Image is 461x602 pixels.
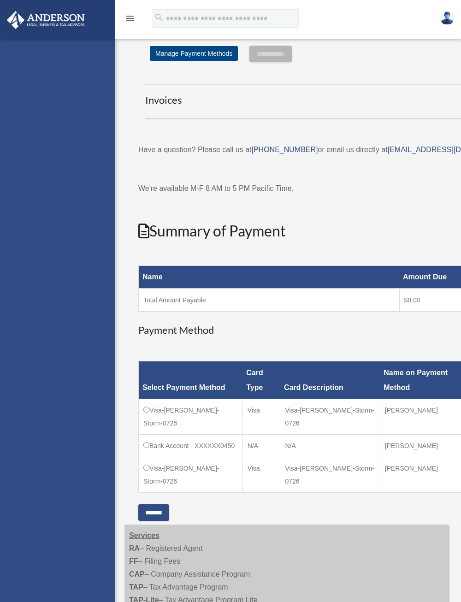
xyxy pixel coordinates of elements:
td: Visa [242,457,280,493]
a: Manage Payment Methods [150,46,238,61]
th: Card Type [242,361,280,399]
strong: RA [129,544,140,552]
td: Visa [242,399,280,434]
img: User Pic [440,12,454,25]
td: Bank Account - XXXXXX0450 [139,434,243,457]
img: Anderson Advisors Platinum Portal [4,11,88,29]
a: menu [124,16,136,24]
strong: CAP [129,570,145,578]
td: N/A [242,434,280,457]
td: Visa-[PERSON_NAME]-Storm-0726 [139,457,243,493]
strong: FF [129,557,138,565]
strong: Services [129,531,160,539]
td: N/A [280,434,380,457]
td: Visa-[PERSON_NAME]-Storm-0726 [139,399,243,434]
td: Visa-[PERSON_NAME]-Storm-0726 [280,457,380,493]
td: Visa-[PERSON_NAME]-Storm-0726 [280,399,380,434]
th: Select Payment Method [139,361,243,399]
i: search [154,12,164,23]
i: menu [124,13,136,24]
a: [PHONE_NUMBER] [251,146,318,153]
strong: TAP [129,583,143,591]
th: Name [139,266,400,289]
th: Card Description [280,361,380,399]
td: Total Amount Payable [139,289,400,312]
